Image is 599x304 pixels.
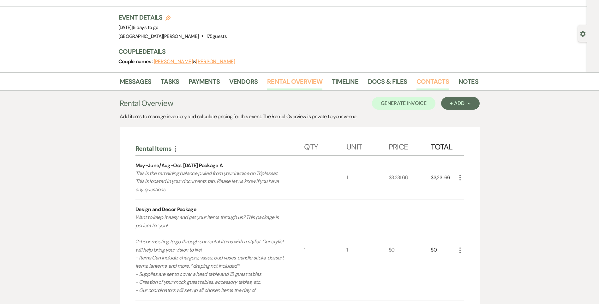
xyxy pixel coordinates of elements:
[304,200,346,300] div: 1
[580,30,586,36] button: Open lead details
[135,169,287,194] p: This is the remaining balance pulled from your invoice on Tripleseat. This is located in your doc...
[154,59,193,64] button: [PERSON_NAME]
[135,144,304,153] div: Rental Items
[389,200,431,300] div: $0
[120,113,480,120] div: Add items to manage inventory and calculate pricing for this event. The Rental Overview is privat...
[431,136,456,155] div: Total
[441,97,479,110] button: + Add
[135,206,197,213] div: Design and Decor Package
[304,136,346,155] div: Qty
[346,156,389,200] div: 1
[135,162,223,169] div: May-June/Aug-Oct [DATE] Package A
[229,76,258,90] a: Vendors
[154,58,235,65] span: &
[118,58,154,65] span: Couple names:
[189,76,220,90] a: Payments
[458,76,478,90] a: Notes
[372,97,435,110] button: Generate Invoice
[118,13,227,22] h3: Event Details
[120,76,152,90] a: Messages
[133,24,158,31] span: 6 days to go
[416,76,449,90] a: Contacts
[389,136,431,155] div: Price
[346,136,389,155] div: Unit
[161,76,179,90] a: Tasks
[118,47,472,56] h3: Couple Details
[450,101,470,106] div: + Add
[431,200,456,300] div: $0
[135,213,287,294] p: Want to keep it easy and get your items through us? This package is perfect for you! 2-hour meeti...
[118,24,159,31] span: [DATE]
[368,76,407,90] a: Docs & Files
[120,98,173,109] h3: Rental Overview
[389,156,431,200] div: $3,231.66
[304,156,346,200] div: 1
[206,33,227,40] span: 175 guests
[196,59,235,64] button: [PERSON_NAME]
[132,24,159,31] span: |
[346,200,389,300] div: 1
[118,33,199,40] span: [GEOGRAPHIC_DATA][PERSON_NAME]
[332,76,358,90] a: Timeline
[267,76,322,90] a: Rental Overview
[431,156,456,200] div: $3,231.66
